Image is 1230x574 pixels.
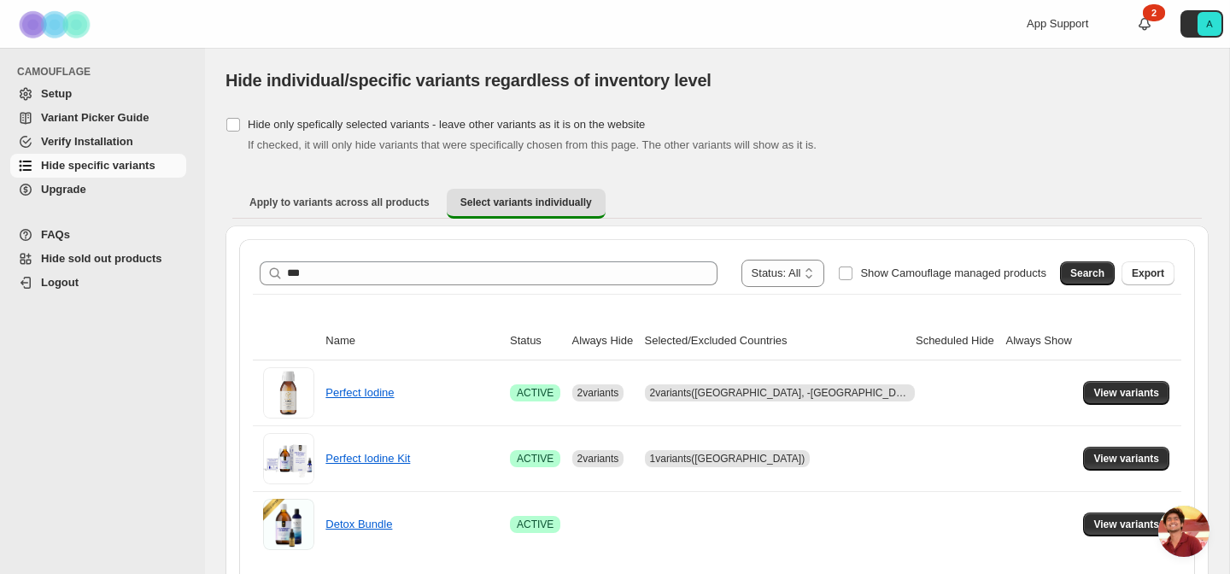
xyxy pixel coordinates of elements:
span: Select variants individually [460,196,592,209]
button: Avatar with initials A [1180,10,1223,38]
span: 2 variants ([GEOGRAPHIC_DATA], -[GEOGRAPHIC_DATA]) [650,387,921,399]
a: Logout [10,271,186,295]
img: Camouflage [14,1,99,48]
span: Show Camouflage managed products [860,266,1046,279]
span: Apply to variants across all products [249,196,430,209]
span: ACTIVE [517,452,553,466]
button: Select variants individually [447,189,606,219]
div: 2 [1143,4,1165,21]
th: Name [320,322,505,360]
span: View variants [1093,386,1159,400]
th: Status [505,322,567,360]
div: Open chat [1158,506,1209,557]
button: Search [1060,261,1115,285]
button: Export [1122,261,1174,285]
a: Setup [10,82,186,106]
th: Always Show [1001,322,1079,360]
a: Verify Installation [10,130,186,154]
span: If checked, it will only hide variants that were specifically chosen from this page. The other va... [248,138,817,151]
span: Hide only spefically selected variants - leave other variants as it is on the website [248,118,645,131]
span: Export [1132,266,1164,280]
text: A [1206,19,1213,29]
a: 2 [1136,15,1153,32]
img: Detox Bundle [263,499,314,549]
a: Variant Picker Guide [10,106,186,130]
span: 1 variants ([GEOGRAPHIC_DATA]) [650,453,805,465]
span: ACTIVE [517,386,553,400]
a: Perfect Iodine Kit [325,452,410,465]
button: View variants [1083,512,1169,536]
th: Scheduled Hide [911,322,1001,360]
span: Setup [41,87,72,100]
span: Variant Picker Guide [41,111,149,124]
span: Logout [41,276,79,289]
span: 2 variants [577,387,619,399]
a: Upgrade [10,178,186,202]
button: Apply to variants across all products [236,189,443,216]
a: Perfect Iodine [325,386,394,399]
a: Hide specific variants [10,154,186,178]
span: 2 variants [577,453,619,465]
span: View variants [1093,452,1159,466]
span: Hide sold out products [41,252,162,265]
span: Avatar with initials A [1198,12,1221,36]
button: View variants [1083,381,1169,405]
span: Search [1070,266,1104,280]
a: Detox Bundle [325,518,392,530]
span: FAQs [41,228,70,241]
img: Perfect Iodine [263,367,314,419]
span: Upgrade [41,183,86,196]
th: Selected/Excluded Countries [640,322,911,360]
span: CAMOUFLAGE [17,65,193,79]
span: Hide specific variants [41,159,155,172]
a: Hide sold out products [10,247,186,271]
span: View variants [1093,518,1159,531]
a: FAQs [10,223,186,247]
img: Perfect Iodine Kit [263,433,314,484]
span: Hide individual/specific variants regardless of inventory level [225,71,712,90]
button: View variants [1083,447,1169,471]
span: App Support [1027,17,1088,30]
span: ACTIVE [517,518,553,531]
span: Verify Installation [41,135,133,148]
th: Always Hide [567,322,640,360]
